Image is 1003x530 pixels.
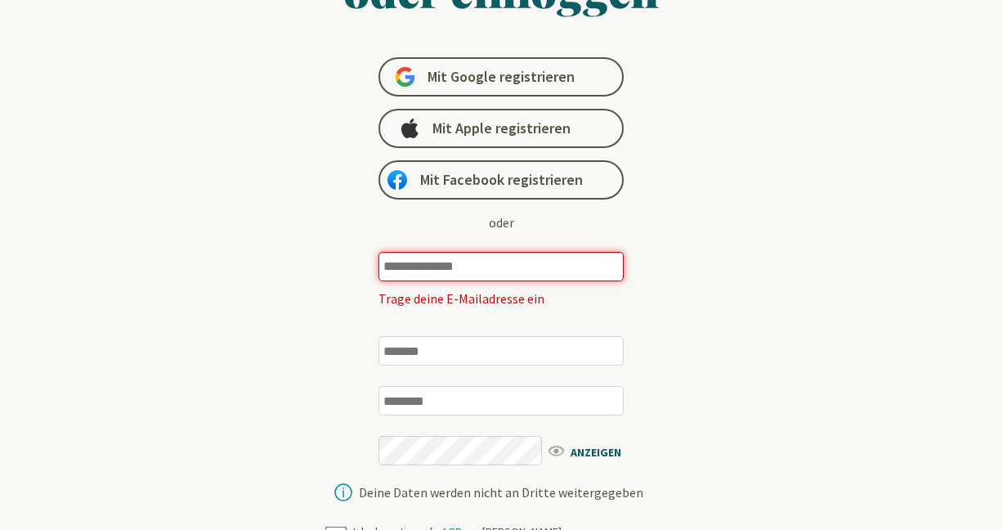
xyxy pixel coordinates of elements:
[432,119,571,138] span: Mit Apple registrieren
[378,57,624,97] a: Mit Google registrieren
[378,109,624,148] a: Mit Apple registrieren
[378,290,624,308] p: Trage deine E-Mailadresse ein
[420,170,583,190] span: Mit Facebook registrieren
[546,441,640,461] span: ANZEIGEN
[428,67,575,87] span: Mit Google registrieren
[378,160,624,200] a: Mit Facebook registrieren
[489,213,514,232] div: oder
[359,486,643,499] div: Deine Daten werden nicht an Dritte weitergegeben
